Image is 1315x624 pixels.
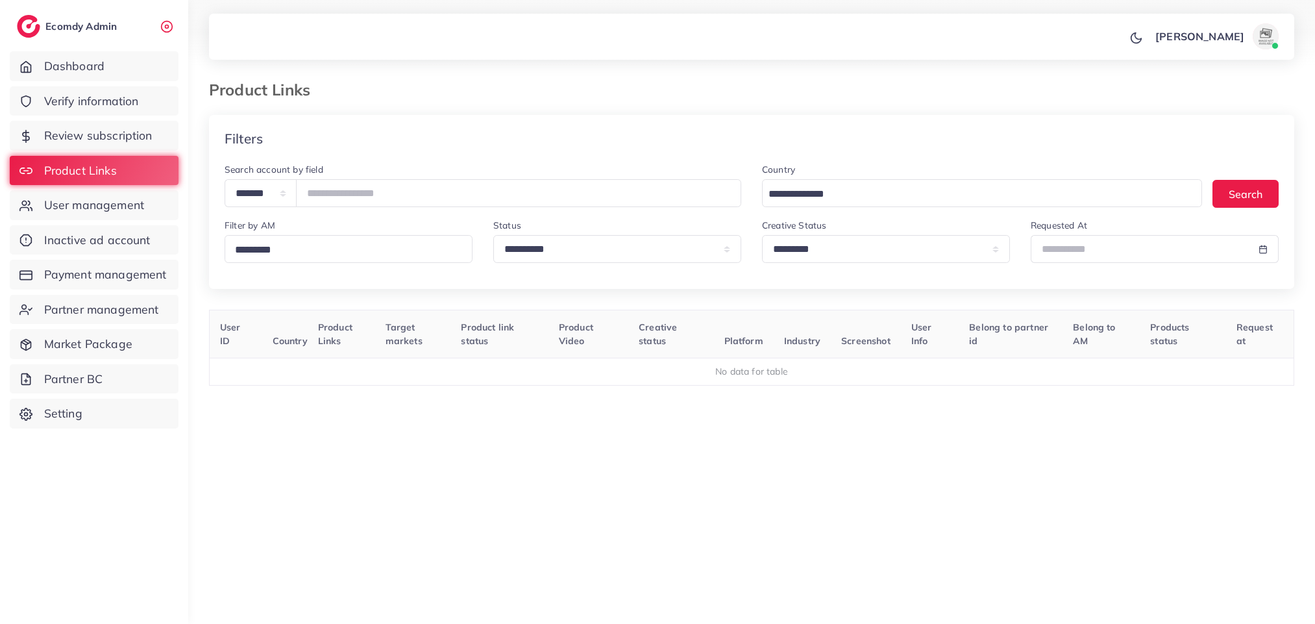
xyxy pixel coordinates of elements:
span: Products status [1150,321,1189,346]
input: Search for option [230,240,465,260]
div: No data for table [217,365,1287,378]
span: Request at [1236,321,1273,346]
span: Product Links [44,162,117,179]
a: Partner management [10,295,178,325]
span: Partner BC [44,371,103,388]
div: Search for option [762,179,1202,207]
img: logo [17,15,40,38]
img: avatar [1253,23,1279,49]
span: Inactive ad account [44,232,151,249]
span: Creative status [639,321,677,346]
input: Search for option [764,184,1185,205]
a: Setting [10,399,178,429]
span: Product Links [318,321,352,346]
a: Partner BC [10,364,178,394]
span: Dashboard [44,58,104,75]
span: Product Video [559,321,593,346]
p: [PERSON_NAME] [1155,29,1244,44]
span: Verify information [44,93,139,110]
div: Search for option [225,235,473,263]
span: Belong to partner id [969,321,1048,346]
span: User ID [220,321,241,346]
span: Partner management [44,301,159,318]
h2: Ecomdy Admin [45,20,120,32]
a: Review subscription [10,121,178,151]
a: Product Links [10,156,178,186]
span: Payment management [44,266,167,283]
span: Market Package [44,336,132,353]
label: Country [762,163,795,176]
span: Industry [784,335,820,347]
a: User management [10,190,178,220]
a: Verify information [10,86,178,116]
span: Product link status [461,321,514,346]
label: Requested At [1031,219,1087,232]
a: Market Package [10,329,178,359]
a: logoEcomdy Admin [17,15,120,38]
button: Search [1212,180,1279,208]
span: Setting [44,405,82,422]
a: [PERSON_NAME]avatar [1148,23,1284,49]
span: User Info [911,321,932,346]
span: User management [44,197,144,214]
span: Belong to AM [1073,321,1115,346]
span: Country [273,335,308,347]
span: Review subscription [44,127,153,144]
a: Dashboard [10,51,178,81]
span: Platform [724,335,763,347]
label: Search account by field [225,163,323,176]
a: Payment management [10,260,178,290]
h4: Filters [225,131,263,147]
span: Screenshot [841,335,891,347]
a: Inactive ad account [10,225,178,255]
label: Filter by AM [225,219,275,232]
label: Creative Status [762,219,826,232]
h3: Product Links [209,81,321,99]
label: Status [493,219,521,232]
span: Target markets [386,321,423,346]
